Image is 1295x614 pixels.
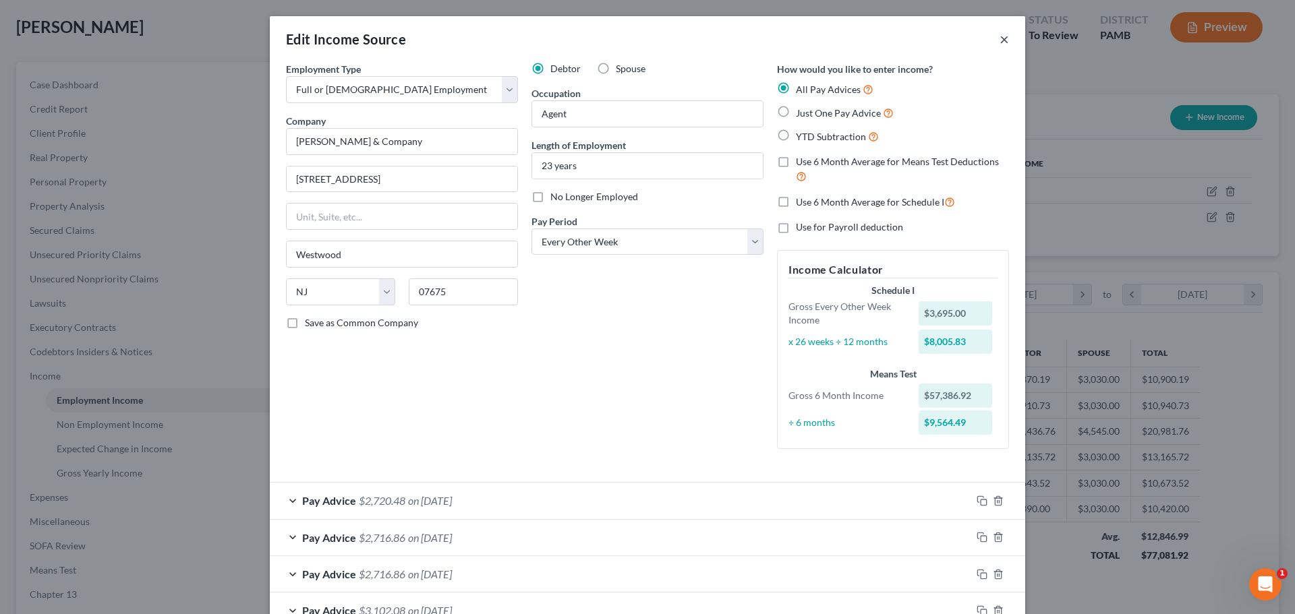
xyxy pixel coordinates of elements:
span: Pay Advice [302,567,356,580]
div: $57,386.92 [919,383,993,408]
div: Gross 6 Month Income [782,389,912,402]
div: $8,005.83 [919,330,993,354]
span: Pay Advice [302,531,356,544]
span: Just One Pay Advice [796,107,881,119]
label: Length of Employment [531,138,626,152]
div: Means Test [788,367,998,381]
span: on [DATE] [408,531,452,544]
span: Debtor [550,63,581,74]
div: Gross Every Other Week Income [782,300,912,327]
span: 1 [1277,568,1288,579]
input: Search company by name... [286,128,518,155]
span: Company [286,115,326,127]
div: ÷ 6 months [782,416,912,429]
div: Schedule I [788,284,998,297]
span: No Longer Employed [550,191,638,202]
span: $2,716.86 [359,567,405,580]
input: Enter city... [287,241,517,267]
span: Use 6 Month Average for Means Test Deductions [796,156,999,167]
span: Use 6 Month Average for Schedule I [796,196,944,208]
span: Use for Payroll deduction [796,221,903,233]
span: on [DATE] [408,494,452,507]
span: on [DATE] [408,567,452,580]
label: Occupation [531,86,581,100]
span: $2,720.48 [359,494,405,507]
span: YTD Subtraction [796,131,866,142]
span: All Pay Advices [796,84,861,95]
span: $2,716.86 [359,531,405,544]
div: x 26 weeks ÷ 12 months [782,335,912,348]
div: $3,695.00 [919,301,993,326]
button: × [1000,31,1009,47]
span: Pay Advice [302,494,356,507]
span: Employment Type [286,63,361,75]
input: Unit, Suite, etc... [287,204,517,229]
input: Enter address... [287,166,517,192]
span: Save as Common Company [305,317,418,328]
span: Spouse [616,63,645,74]
input: Enter zip... [409,278,518,305]
div: $9,564.49 [919,410,993,435]
span: Pay Period [531,216,577,227]
div: Edit Income Source [286,30,406,49]
label: How would you like to enter income? [777,62,933,76]
iframe: Intercom live chat [1249,568,1282,601]
input: -- [532,101,763,127]
input: ex: 2 years [532,153,763,179]
h5: Income Calculator [788,262,998,278]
